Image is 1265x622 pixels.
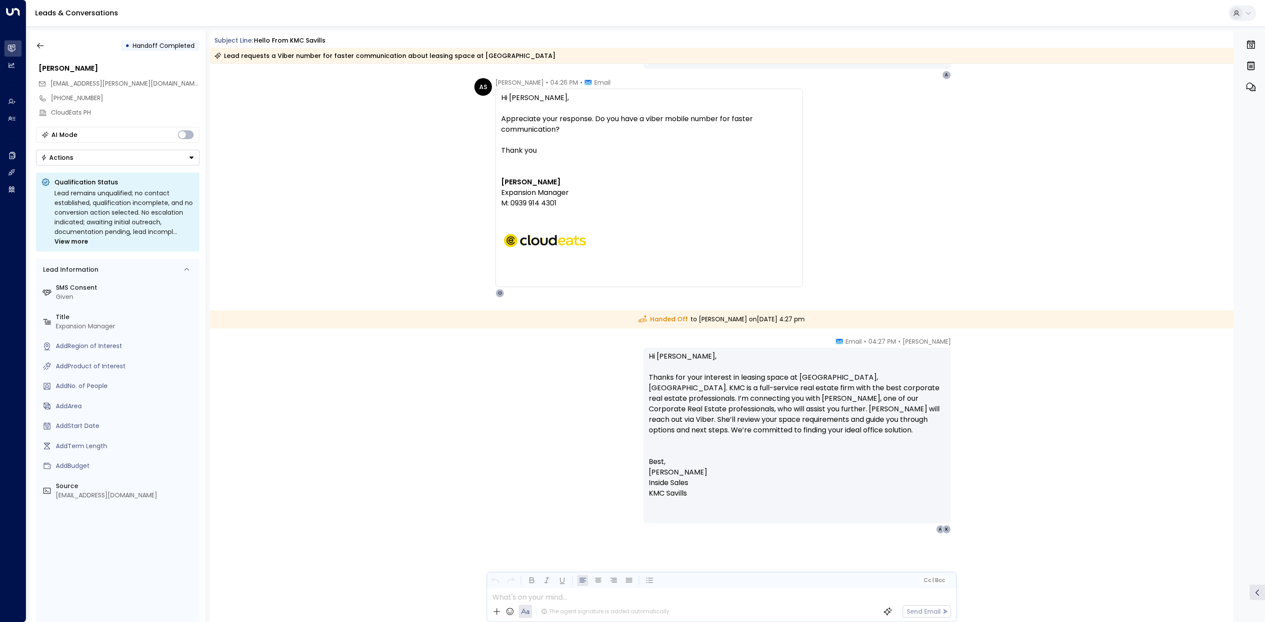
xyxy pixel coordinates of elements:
[56,322,196,331] div: Expansion Manager
[923,577,944,583] span: Cc Bcc
[649,351,946,446] p: Hi [PERSON_NAME], Thanks for your interest in leasing space at [GEOGRAPHIC_DATA], [GEOGRAPHIC_DAT...
[56,342,196,351] div: AddRegion of Interest
[254,36,325,45] div: Hello from KMC Savills
[214,51,556,60] div: Lead requests a Viber number for faster communication about leasing space at [GEOGRAPHIC_DATA]
[39,63,199,74] div: [PERSON_NAME]
[490,575,501,586] button: Undo
[56,292,196,302] div: Given
[210,310,1234,328] div: to [PERSON_NAME] on [DATE] 4:27 pm
[501,93,797,103] div: Hi [PERSON_NAME],
[920,576,948,585] button: Cc|Bcc
[864,337,866,346] span: •
[56,381,196,391] div: AddNo. of People
[35,8,118,18] a: Leads & Conversations
[501,230,589,252] img: AIorK4yvFUUTkLYmICHYO5y4aqsb_NF15Vob9hHI3iP278YNilfgWIP1eHgF-tSWES1TLDXxWLpeLio
[495,78,544,87] span: [PERSON_NAME]
[954,337,972,355] img: 78_headshot.jpg
[649,457,665,467] span: Best,
[56,313,196,322] label: Title
[550,78,578,87] span: 04:26 PM
[56,283,196,292] label: SMS Consent
[51,130,77,139] div: AI Mode
[541,608,669,615] div: The agent signature is added automatically
[133,41,195,50] span: Handoff Completed
[505,575,516,586] button: Redo
[868,337,896,346] span: 04:27 PM
[51,79,200,88] span: [EMAIL_ADDRESS][PERSON_NAME][DOMAIN_NAME]
[580,78,582,87] span: •
[51,79,199,88] span: alyssa.somera@cloudeats.ph
[56,461,196,471] div: AddBudget
[36,150,199,165] button: Actions
[214,36,253,45] span: Subject Line:
[54,188,194,246] div: Lead remains unqualified; no contact established, qualification incomplete, and no conversion act...
[942,525,951,534] div: K
[56,362,196,371] div: AddProduct of Interest
[56,491,196,500] div: [EMAIL_ADDRESS][DOMAIN_NAME]
[56,402,196,411] div: AddArea
[932,577,934,583] span: |
[501,114,797,135] div: Appreciate your response. Do you have a viber mobile number for faster communication?
[546,78,548,87] span: •
[125,38,130,54] div: •
[649,488,687,499] span: KMC Savills
[639,315,688,324] span: Handed Off
[36,150,199,165] div: Button group with a nested menu
[54,237,88,246] span: View more
[936,525,945,534] div: A
[54,178,194,187] p: Qualification Status
[501,177,560,187] b: [PERSON_NAME]
[501,198,557,208] font: M: 0939 914 4301
[51,93,199,103] div: [PHONE_NUMBER]
[56,442,196,451] div: AddTerm Length
[51,108,199,117] div: CloudEats PH
[903,337,951,346] span: [PERSON_NAME]
[942,71,951,79] div: A
[846,337,862,346] span: Email
[40,265,98,274] div: Lead Information
[41,154,73,162] div: Actions
[649,467,707,478] span: [PERSON_NAME]
[495,289,504,298] div: O
[56,482,196,491] label: Source
[501,187,569,198] font: Expansion Manager
[898,337,900,346] span: •
[594,78,611,87] span: Email
[649,478,688,488] span: Inside Sales
[501,145,797,156] div: Thank you
[474,78,492,96] div: AS
[56,421,196,431] div: AddStart Date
